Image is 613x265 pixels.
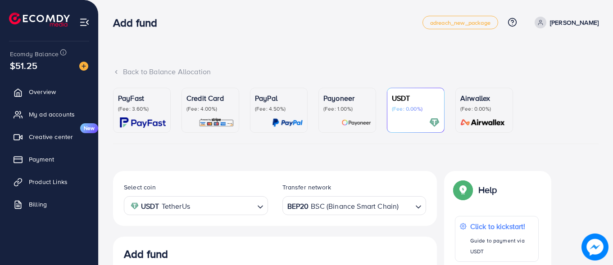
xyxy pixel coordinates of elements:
a: adreach_new_package [422,16,498,29]
input: Search for option [193,199,254,213]
a: Billing [7,195,91,213]
p: Guide to payment via USDT [470,235,534,257]
h3: Add fund [124,247,168,261]
p: Airwallex [460,93,508,103]
p: PayFast [118,93,166,103]
img: card [272,117,303,128]
h3: Add fund [113,16,164,29]
p: (Fee: 0.00%) [460,105,508,112]
p: [PERSON_NAME] [550,17,599,28]
label: Select coin [124,183,156,192]
a: My ad accounts [7,105,91,123]
span: My ad accounts [29,110,75,119]
span: Billing [29,200,47,209]
img: card [458,117,508,128]
img: card [199,117,234,128]
img: image [79,62,88,71]
span: Payment [29,155,54,164]
img: Popup guide [455,182,471,198]
a: Product Links [7,173,91,191]
img: image [581,234,608,261]
span: $51.25 [10,59,37,72]
p: Payoneer [323,93,371,103]
a: Overview [7,83,91,101]
img: card [120,117,166,128]
p: (Fee: 3.60%) [118,105,166,112]
input: Search for option [400,199,412,213]
p: (Fee: 4.50%) [255,105,303,112]
p: Help [478,184,497,195]
p: (Fee: 1.00%) [323,105,371,112]
a: Creative centerNew [7,128,91,146]
p: PayPal [255,93,303,103]
p: USDT [392,93,440,103]
a: Payment [7,150,91,168]
span: Creative center [29,132,73,141]
strong: BEP20 [287,200,309,213]
span: BSC (Binance Smart Chain) [311,200,399,213]
p: (Fee: 0.00%) [392,105,440,112]
img: card [429,117,440,128]
img: logo [9,13,70,27]
span: Product Links [29,177,68,186]
p: Click to kickstart! [470,221,534,232]
div: Search for option [124,196,268,215]
a: [PERSON_NAME] [531,17,599,28]
span: adreach_new_package [430,20,490,26]
img: coin [131,202,139,210]
img: menu [79,17,90,27]
img: card [341,117,371,128]
p: Credit Card [186,93,234,103]
div: Back to Balance Allocation [113,67,599,77]
span: New [80,123,98,133]
span: Ecomdy Balance [10,49,59,58]
div: Search for option [282,196,427,215]
span: TetherUs [162,200,190,213]
strong: USDT [141,200,159,213]
span: Overview [29,87,56,96]
p: (Fee: 4.00%) [186,105,234,112]
label: Transfer network [282,183,331,192]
